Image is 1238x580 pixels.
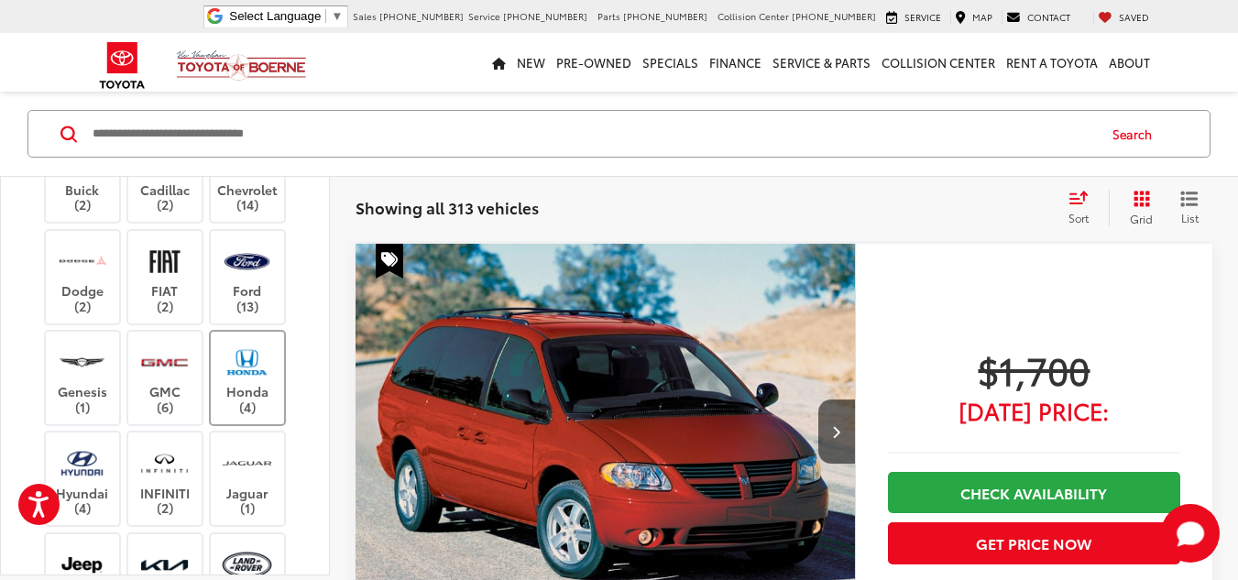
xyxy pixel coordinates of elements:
span: [PHONE_NUMBER] [503,9,587,23]
button: Toggle Chat Window [1161,504,1220,563]
img: Toyota [88,36,157,95]
img: Vic Vaughan Toyota of Boerne [176,49,307,82]
a: Service & Parts: Opens in a new tab [767,33,876,92]
img: Vic Vaughan Toyota of Boerne in Boerne, TX) [139,442,190,485]
img: Vic Vaughan Toyota of Boerne in Boerne, TX) [222,240,272,283]
span: Grid [1130,211,1153,226]
span: [PHONE_NUMBER] [379,9,464,23]
a: Home [487,33,511,92]
label: Chevrolet (14) [211,138,285,213]
label: Dodge (2) [46,240,120,314]
label: INFINITI (2) [128,442,203,516]
span: Contact [1027,10,1070,24]
span: Saved [1119,10,1149,24]
label: Ford (13) [211,240,285,314]
span: $1,700 [888,346,1180,392]
span: Service [468,9,500,23]
span: Service [904,10,941,24]
span: Special [376,244,403,279]
span: ▼ [331,9,343,23]
a: Service [882,10,946,25]
span: Map [972,10,992,24]
img: Vic Vaughan Toyota of Boerne in Boerne, TX) [139,341,190,384]
label: Hyundai (4) [46,442,120,516]
label: Buick (2) [46,138,120,213]
button: Get Price Now [888,522,1180,564]
span: Parts [597,9,620,23]
img: Vic Vaughan Toyota of Boerne in Boerne, TX) [222,442,272,485]
button: Next image [818,399,855,464]
label: FIAT (2) [128,240,203,314]
img: Vic Vaughan Toyota of Boerne in Boerne, TX) [139,240,190,283]
a: My Saved Vehicles [1093,10,1154,25]
button: List View [1167,190,1212,226]
span: Showing all 313 vehicles [356,196,539,218]
a: Contact [1002,10,1075,25]
img: Vic Vaughan Toyota of Boerne in Boerne, TX) [57,240,107,283]
input: Search by Make, Model, or Keyword [91,112,1095,156]
a: Map [950,10,997,25]
span: [PHONE_NUMBER] [623,9,707,23]
span: [PHONE_NUMBER] [792,9,876,23]
img: Vic Vaughan Toyota of Boerne in Boerne, TX) [57,442,107,485]
a: New [511,33,551,92]
span: Select Language [229,9,321,23]
a: Collision Center [876,33,1001,92]
a: About [1103,33,1156,92]
a: Pre-Owned [551,33,637,92]
button: Grid View [1109,190,1167,226]
span: Sales [353,9,377,23]
span: Collision Center [718,9,789,23]
a: Rent a Toyota [1001,33,1103,92]
span: List [1180,210,1199,225]
a: Select Language​ [229,9,343,23]
a: Check Availability [888,472,1180,513]
svg: Start Chat [1161,504,1220,563]
label: Cadillac (2) [128,138,203,213]
a: Finance [704,33,767,92]
img: Vic Vaughan Toyota of Boerne in Boerne, TX) [57,341,107,384]
label: Honda (4) [211,341,285,415]
span: Sort [1068,210,1089,225]
span: [DATE] Price: [888,401,1180,420]
label: Genesis (1) [46,341,120,415]
span: ​ [325,9,326,23]
label: GMC (6) [128,341,203,415]
label: Jaguar (1) [211,442,285,516]
img: Vic Vaughan Toyota of Boerne in Boerne, TX) [222,341,272,384]
button: Search [1095,111,1178,157]
a: Specials [637,33,704,92]
button: Select sort value [1059,190,1109,226]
